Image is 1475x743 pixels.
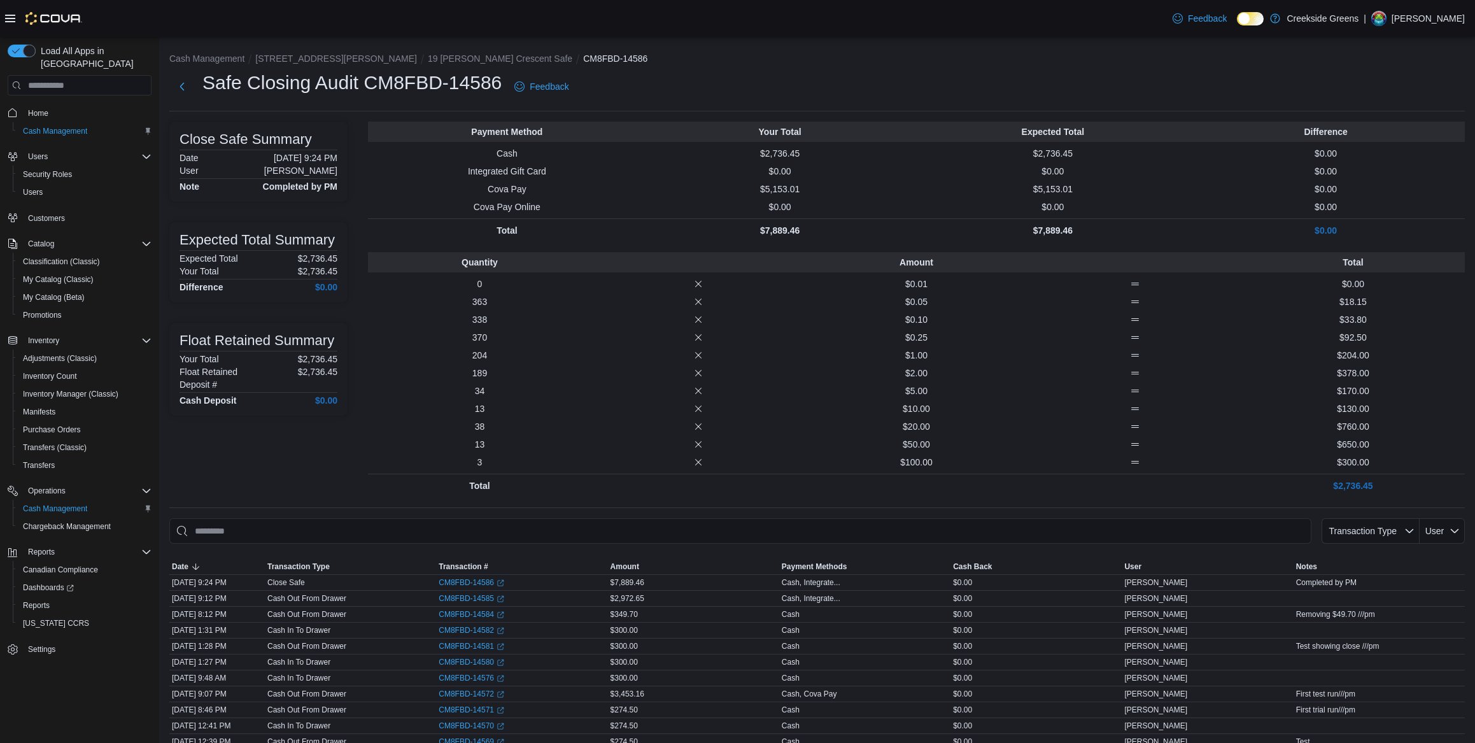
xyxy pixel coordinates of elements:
nav: An example of EuiBreadcrumbs [169,52,1465,67]
span: Classification (Classic) [18,254,152,269]
p: Cash Out From Drawer [267,641,346,651]
div: [DATE] 9:24 PM [169,575,265,590]
button: Security Roles [13,166,157,183]
a: Promotions [18,308,67,323]
svg: External link [497,723,504,730]
svg: External link [497,579,504,587]
button: My Catalog (Beta) [13,288,157,306]
p: $5,153.01 [919,183,1187,195]
p: $33.80 [1246,313,1460,326]
p: 34 [373,385,586,397]
span: Catalog [28,239,54,249]
p: $0.00 [1192,165,1460,178]
p: | [1364,11,1366,26]
span: Canadian Compliance [18,562,152,577]
p: $50.00 [810,438,1023,451]
button: Next [169,74,195,99]
span: Transfers (Classic) [18,440,152,455]
button: Inventory Count [13,367,157,385]
p: $2,736.45 [298,354,337,364]
a: Inventory Manager (Classic) [18,386,124,402]
button: Users [13,183,157,201]
h6: Deposit # [180,379,217,390]
h6: Your Total [180,354,219,364]
a: [US_STATE] CCRS [18,616,94,631]
svg: External link [497,611,504,619]
p: Cova Pay [373,183,641,195]
span: Cash Management [18,501,152,516]
span: Reports [28,547,55,557]
h1: Safe Closing Audit CM8FBD-14586 [202,70,502,96]
span: Cash Management [23,504,87,514]
span: $7,889.46 [610,577,644,588]
button: Purchase Orders [13,421,157,439]
button: Operations [3,482,157,500]
p: $760.00 [1246,420,1460,433]
div: Cash, Integrate... [782,593,840,604]
span: $0.00 [953,593,972,604]
span: Operations [23,483,152,499]
svg: External link [497,675,504,683]
span: Feedback [530,80,568,93]
span: Classification (Classic) [23,257,100,267]
p: $0.00 [1246,278,1460,290]
button: User [1420,518,1465,544]
span: $300.00 [610,625,638,635]
a: Customers [23,211,70,226]
p: Cash In To Drawer [267,657,330,667]
span: Reports [18,598,152,613]
a: Transfers (Classic) [18,440,92,455]
p: $2,736.45 [646,147,914,160]
button: Cash Management [169,53,244,64]
span: Customers [28,213,65,223]
button: Cash Management [13,500,157,518]
div: Cash [782,657,800,667]
span: Transaction Type [267,562,330,572]
div: Cash, Integrate... [782,577,840,588]
button: Home [3,103,157,122]
button: Cash Back [950,559,1122,574]
span: Security Roles [18,167,152,182]
span: Manifests [18,404,152,420]
h3: Float Retained Summary [180,333,334,348]
a: My Catalog (Beta) [18,290,90,305]
span: Removing $49.70 ///pm [1296,609,1375,619]
span: Cash Management [18,124,152,139]
button: Users [3,148,157,166]
span: Transfers [23,460,55,471]
button: Catalog [3,235,157,253]
a: Feedback [509,74,574,99]
span: Feedback [1188,12,1227,25]
p: Amount [810,256,1023,269]
button: Inventory [3,332,157,350]
span: My Catalog (Beta) [23,292,85,302]
a: Cash Management [18,124,92,139]
span: Dashboards [18,580,152,595]
span: Security Roles [23,169,72,180]
span: Transaction # [439,562,488,572]
p: $130.00 [1246,402,1460,415]
a: Settings [23,642,60,657]
p: Cash [373,147,641,160]
h4: Completed by PM [263,181,337,192]
p: Difference [1192,125,1460,138]
span: [PERSON_NAME] [1124,641,1187,651]
svg: External link [497,707,504,714]
input: Dark Mode [1237,12,1264,25]
p: [DATE] 9:24 PM [274,153,337,163]
p: $20.00 [810,420,1023,433]
span: Amount [610,562,639,572]
span: [PERSON_NAME] [1124,593,1187,604]
a: CM8FBD-14571External link [439,705,504,715]
p: $170.00 [1246,385,1460,397]
h6: Your Total [180,266,219,276]
a: CM8FBD-14572External link [439,689,504,699]
span: $300.00 [610,641,638,651]
p: $300.00 [1246,456,1460,469]
p: $204.00 [1246,349,1460,362]
button: Customers [3,209,157,227]
span: [PERSON_NAME] [1124,625,1187,635]
p: $100.00 [810,456,1023,469]
button: Notes [1294,559,1465,574]
span: $2,972.65 [610,593,644,604]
